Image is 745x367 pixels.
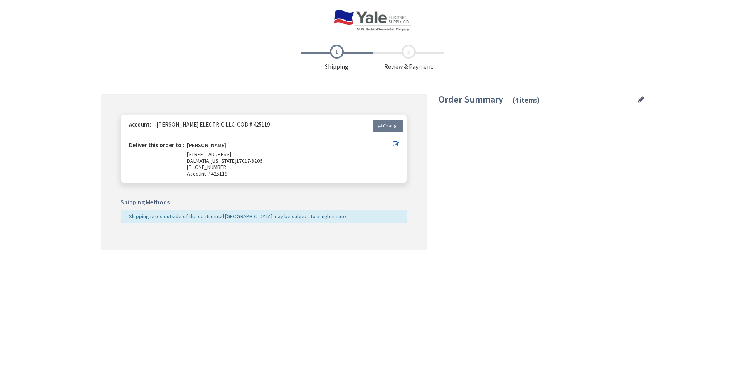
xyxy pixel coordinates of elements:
span: Change [383,123,398,129]
span: Shipping rates outside of the continental [GEOGRAPHIC_DATA] may be subject to a higher rate. [129,213,347,220]
span: Account # 425119 [187,170,393,177]
span: DALMATIA, [187,157,211,164]
span: (4 items) [513,96,540,104]
span: [PERSON_NAME] ELECTRIC LLC-COD # 425119 [152,121,270,128]
strong: [PERSON_NAME] [187,142,226,151]
a: Change [373,120,403,132]
img: Yale Electric Supply Co. [334,10,411,31]
span: 17017-8206 [236,157,262,164]
strong: Account: [129,121,151,128]
span: Shipping [301,45,372,71]
span: Review & Payment [372,45,444,71]
span: Order Summary [438,93,503,105]
strong: Deliver this order to : [129,141,184,149]
span: [US_STATE] [211,157,236,164]
span: [PHONE_NUMBER] [187,163,228,170]
span: [STREET_ADDRESS] [187,151,231,158]
h5: Shipping Methods [121,199,407,206]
